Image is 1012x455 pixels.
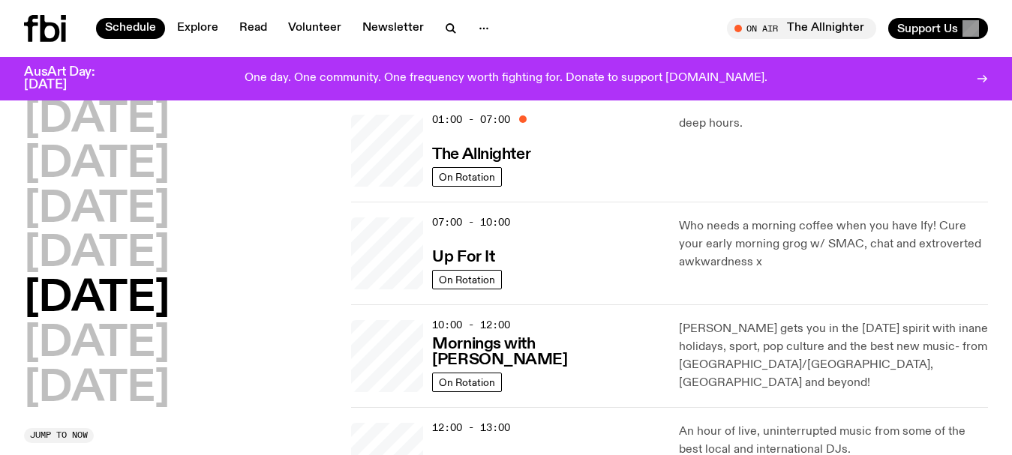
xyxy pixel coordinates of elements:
[727,18,876,39] button: On AirThe Allnighter
[679,320,988,392] p: [PERSON_NAME] gets you in the [DATE] spirit with inane holidays, sport, pop culture and the best ...
[24,99,170,141] button: [DATE]
[24,368,170,410] button: [DATE]
[432,337,660,368] h3: Mornings with [PERSON_NAME]
[432,318,510,332] span: 10:00 - 12:00
[24,428,94,443] button: Jump to now
[24,144,170,186] button: [DATE]
[432,167,502,187] a: On Rotation
[439,376,495,388] span: On Rotation
[888,18,988,39] button: Support Us
[24,233,170,275] button: [DATE]
[432,144,530,163] a: The Allnighter
[439,274,495,285] span: On Rotation
[230,18,276,39] a: Read
[24,66,120,91] h3: AusArt Day: [DATE]
[353,18,433,39] a: Newsletter
[897,22,958,35] span: Support Us
[24,189,170,231] button: [DATE]
[351,320,423,392] a: Sam blankly stares at the camera, brightly lit by a camera flash wearing a hat collared shirt and...
[432,334,660,368] a: Mornings with [PERSON_NAME]
[432,250,494,265] h3: Up For It
[439,171,495,182] span: On Rotation
[351,217,423,289] a: Ify - a Brown Skin girl with black braided twists, looking up to the side with her tongue stickin...
[432,112,510,127] span: 01:00 - 07:00
[432,215,510,229] span: 07:00 - 10:00
[432,247,494,265] a: Up For It
[432,147,530,163] h3: The Allnighter
[432,373,502,392] a: On Rotation
[679,217,988,271] p: Who needs a morning coffee when you have Ify! Cure your early morning grog w/ SMAC, chat and extr...
[279,18,350,39] a: Volunteer
[30,431,88,439] span: Jump to now
[24,278,170,320] button: [DATE]
[679,115,988,133] p: deep hours.
[245,72,767,85] p: One day. One community. One frequency worth fighting for. Donate to support [DOMAIN_NAME].
[432,421,510,435] span: 12:00 - 13:00
[24,323,170,365] button: [DATE]
[96,18,165,39] a: Schedule
[168,18,227,39] a: Explore
[432,270,502,289] a: On Rotation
